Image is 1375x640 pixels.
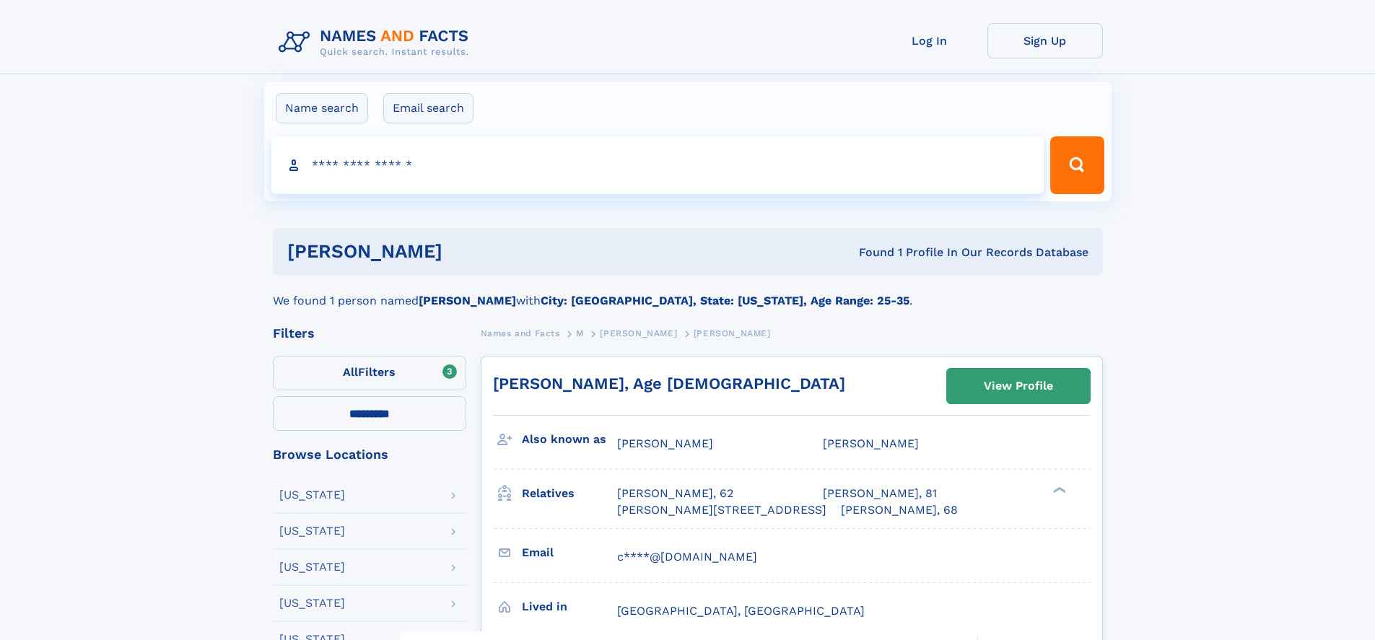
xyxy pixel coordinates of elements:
[522,540,617,565] h3: Email
[617,486,733,501] a: [PERSON_NAME], 62
[617,604,865,618] span: [GEOGRAPHIC_DATA], [GEOGRAPHIC_DATA]
[841,502,958,518] a: [PERSON_NAME], 68
[984,369,1053,403] div: View Profile
[522,427,617,452] h3: Also known as
[276,93,368,123] label: Name search
[273,356,466,390] label: Filters
[823,486,937,501] a: [PERSON_NAME], 81
[650,245,1088,260] div: Found 1 Profile In Our Records Database
[576,328,584,338] span: M
[600,324,677,342] a: [PERSON_NAME]
[279,489,345,501] div: [US_STATE]
[279,597,345,609] div: [US_STATE]
[279,525,345,537] div: [US_STATE]
[872,23,987,58] a: Log In
[617,502,826,518] a: [PERSON_NAME][STREET_ADDRESS]
[273,275,1103,310] div: We found 1 person named with .
[279,561,345,573] div: [US_STATE]
[522,595,617,619] h3: Lived in
[600,328,677,338] span: [PERSON_NAME]
[273,448,466,461] div: Browse Locations
[576,324,584,342] a: M
[987,23,1103,58] a: Sign Up
[694,328,771,338] span: [PERSON_NAME]
[273,327,466,340] div: Filters
[481,324,560,342] a: Names and Facts
[271,136,1044,194] input: search input
[541,294,909,307] b: City: [GEOGRAPHIC_DATA], State: [US_STATE], Age Range: 25-35
[287,242,651,260] h1: [PERSON_NAME]
[343,365,358,379] span: All
[419,294,516,307] b: [PERSON_NAME]
[383,93,473,123] label: Email search
[947,369,1090,403] a: View Profile
[823,437,919,450] span: [PERSON_NAME]
[1050,136,1104,194] button: Search Button
[522,481,617,506] h3: Relatives
[1049,486,1067,495] div: ❯
[617,437,713,450] span: [PERSON_NAME]
[493,374,845,393] a: [PERSON_NAME], Age [DEMOGRAPHIC_DATA]
[273,23,481,62] img: Logo Names and Facts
